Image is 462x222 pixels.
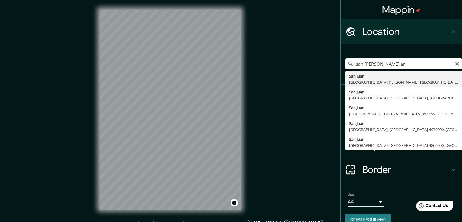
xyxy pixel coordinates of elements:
[349,73,458,79] div: San Juan
[345,58,462,69] input: Pick your city or area
[362,139,450,151] h4: Layout
[341,109,462,133] div: Style
[349,136,458,142] div: San Juan
[362,164,450,176] h4: Border
[349,111,458,117] div: [PERSON_NAME] - [GEOGRAPHIC_DATA], N3366, [GEOGRAPHIC_DATA]
[408,198,455,215] iframe: Help widget launcher
[349,79,458,85] div: [GEOGRAPHIC_DATA][PERSON_NAME], [GEOGRAPHIC_DATA]
[349,142,458,148] div: [GEOGRAPHIC_DATA], [GEOGRAPHIC_DATA] 4860000, [GEOGRAPHIC_DATA]
[348,197,384,207] div: A4
[341,158,462,182] div: Border
[341,133,462,158] div: Layout
[341,19,462,44] div: Location
[348,192,354,197] label: Size
[455,61,460,66] button: Clear
[100,10,241,210] canvas: Map
[382,4,421,16] h4: Mappin
[231,199,238,206] button: Toggle attribution
[349,120,458,127] div: San Juan
[349,95,458,101] div: [GEOGRAPHIC_DATA], [GEOGRAPHIC_DATA], [GEOGRAPHIC_DATA]
[349,127,458,133] div: [GEOGRAPHIC_DATA], [GEOGRAPHIC_DATA] 4930000, [GEOGRAPHIC_DATA]
[416,8,420,13] img: pin-icon.png
[349,105,458,111] div: San Juan
[341,85,462,109] div: Pins
[349,89,458,95] div: San Juan
[362,26,450,38] h4: Location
